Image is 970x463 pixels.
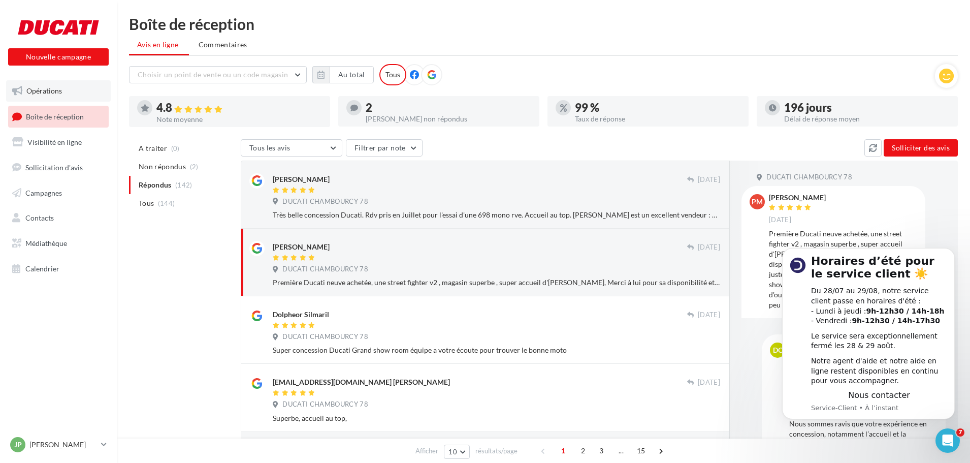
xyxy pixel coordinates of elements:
button: Solliciter des avis [884,139,958,157]
div: 2 [366,102,531,113]
span: [DATE] [698,243,720,252]
iframe: Intercom live chat [935,428,960,453]
a: Campagnes [6,182,111,204]
div: [PERSON_NAME] [273,174,330,184]
div: [PERSON_NAME] [273,242,330,252]
span: [DATE] [769,215,791,225]
a: Opérations [6,80,111,102]
span: 15 [633,443,650,459]
div: Super concession Ducati Grand show room équipe a votre écoute pour trouver le bonne moto [273,345,720,355]
div: Première Ducati neuve achetée, une street fighter v2 , magasin superbe , super accueil d'[PERSON_... [769,229,917,310]
div: Taux de réponse [575,115,740,122]
span: Non répondus [139,162,186,172]
span: 10 [448,448,457,456]
span: A traiter [139,143,167,153]
button: Au total [312,66,374,83]
div: Note moyenne [156,116,322,123]
span: Sollicitation d'avis [25,163,83,172]
span: DUCATI CHAMBOURCY 78 [282,197,368,206]
div: Première Ducati neuve achetée, une street fighter v2 , magasin superbe , super accueil d'[PERSON_... [273,277,720,288]
div: 4.8 [156,102,322,114]
span: DUCATI CHAMBOURCY 78 [766,173,852,182]
div: 196 jours [784,102,950,113]
span: résultats/page [475,446,518,456]
span: Visibilité en ligne [27,138,82,146]
span: Tous les avis [249,143,290,152]
button: Au total [330,66,374,83]
span: 2 [575,443,591,459]
span: 3 [593,443,609,459]
span: (2) [190,163,199,171]
span: [DATE] [698,175,720,184]
span: DUCATI CHAMBOURCY 78 [282,400,368,409]
span: DUCATI CHAMBOURCY 78 [282,332,368,342]
span: [DATE] [698,311,720,320]
p: [PERSON_NAME] [29,440,97,450]
div: [EMAIL_ADDRESS][DOMAIN_NAME] [PERSON_NAME] [273,377,450,387]
span: ... [613,443,629,459]
div: Très belle concession Ducati. Rdv pris en Juillet pour l'essai d'une 698 mono rve. Accueil au top... [273,210,720,220]
div: 99 % [575,102,740,113]
span: Campagnes [25,188,62,197]
span: PM [752,197,763,207]
span: JP [14,440,22,450]
div: Dolpheor Silmaril [273,310,329,320]
span: Opérations [26,86,62,95]
a: Visibilité en ligne [6,132,111,153]
div: [PERSON_NAME] [769,194,826,201]
span: (144) [158,199,175,207]
span: 1 [555,443,571,459]
span: Afficher [415,446,438,456]
span: DUCATI CHAMBOURCY 78 [282,265,368,274]
iframe: Intercom notifications message [767,233,970,436]
div: Boîte de réception [129,16,958,32]
button: Nouvelle campagne [8,48,109,66]
span: 7 [956,428,964,437]
span: Tous [139,198,154,208]
span: Calendrier [25,264,59,273]
span: Commentaires [199,40,247,50]
a: Calendrier [6,258,111,280]
button: Tous les avis [241,139,342,157]
span: [DATE] [698,378,720,387]
a: Boîte de réception [6,106,111,128]
div: Tous [379,64,406,85]
button: Filtrer par note [346,139,423,157]
a: Sollicitation d'avis [6,157,111,178]
button: Choisir un point de vente ou un code magasin [129,66,307,83]
a: Contacts [6,207,111,229]
div: Délai de réponse moyen [784,115,950,122]
span: Choisir un point de vente ou un code magasin [138,70,288,79]
span: Contacts [25,213,54,222]
a: JP [PERSON_NAME] [8,435,109,454]
a: Médiathèque [6,233,111,254]
span: Boîte de réception [26,112,84,120]
span: (0) [171,144,180,152]
span: Médiathèque [25,239,67,248]
div: [PERSON_NAME] non répondus [366,115,531,122]
div: Superbe, accueil au top, [273,413,720,423]
button: 10 [444,445,470,459]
